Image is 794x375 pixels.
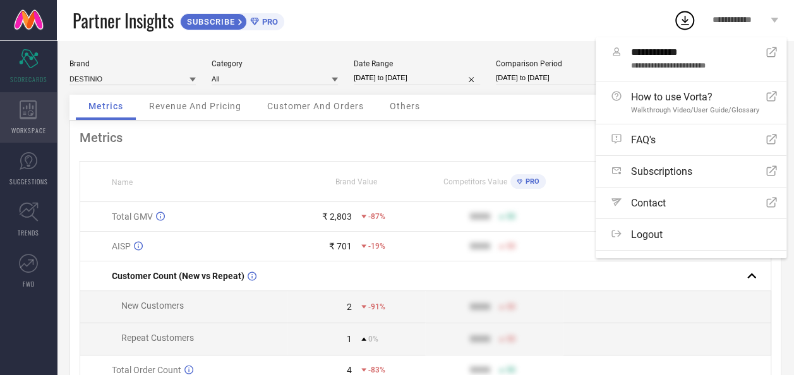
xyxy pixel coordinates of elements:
span: -91% [368,302,385,311]
span: Total Order Count [112,365,181,375]
span: Metrics [88,101,123,111]
span: 50 [506,366,515,374]
span: AISP [112,241,131,251]
span: PRO [259,17,278,27]
a: Subscriptions [596,156,786,187]
span: Name [112,178,133,187]
span: PRO [522,177,539,186]
div: Brand [69,59,196,68]
span: Brand Value [335,177,377,186]
div: Category [212,59,338,68]
div: 9999 [469,211,490,222]
span: Subscriptions [631,165,692,177]
span: Repeat Customers [121,333,194,343]
span: 50 [506,212,515,221]
span: Competitors Value [443,177,507,186]
div: 9999 [469,302,490,312]
span: FWD [23,279,35,289]
span: 50 [506,242,515,251]
a: FAQ's [596,124,786,155]
span: Customer Count (New vs Repeat) [112,271,244,281]
div: 4 [347,365,352,375]
span: 0% [368,335,378,343]
div: Comparison Period [496,59,622,68]
span: SUGGESTIONS [9,177,48,186]
div: 9999 [469,334,490,344]
a: SUBSCRIBEPRO [180,10,284,30]
div: 9999 [469,365,490,375]
span: -83% [368,366,385,374]
span: Partner Insights [73,8,174,33]
span: SCORECARDS [10,74,47,84]
span: SUBSCRIBE [181,17,238,27]
span: Revenue And Pricing [149,101,241,111]
div: 2 [347,302,352,312]
span: Logout [631,229,663,241]
span: FAQ's [631,134,656,146]
input: Select date range [354,71,480,85]
span: 50 [506,335,515,343]
div: Open download list [673,9,696,32]
span: TRENDS [18,228,39,237]
div: 1 [347,334,352,344]
input: Select comparison period [496,71,622,85]
span: -87% [368,212,385,221]
span: Total GMV [112,211,153,222]
div: Metrics [80,130,771,145]
div: Date Range [354,59,480,68]
span: Others [390,101,420,111]
span: Contact [631,197,666,209]
a: How to use Vorta?Walkthrough Video/User Guide/Glossary [596,81,786,124]
span: Customer And Orders [267,101,364,111]
span: WORKSPACE [11,126,46,135]
div: ₹ 2,803 [322,211,352,222]
div: ₹ 701 [329,241,352,251]
span: -19% [368,242,385,251]
a: Contact [596,187,786,218]
span: Walkthrough Video/User Guide/Glossary [631,106,759,114]
span: 50 [506,302,515,311]
span: How to use Vorta? [631,91,759,103]
div: 9999 [469,241,490,251]
span: New Customers [121,301,184,311]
